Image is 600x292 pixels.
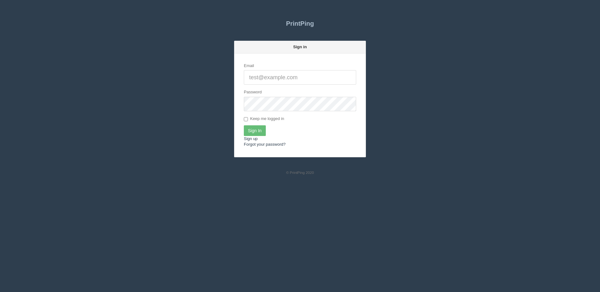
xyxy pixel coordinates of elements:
input: Sign In [244,125,266,136]
label: Password [244,89,262,95]
small: © PrintPing 2020 [286,170,314,175]
a: Sign up [244,136,258,141]
input: test@example.com [244,70,356,85]
a: Forgot your password? [244,142,286,147]
strong: Sign in [293,44,307,49]
a: PrintPing [234,16,366,31]
label: Email [244,63,254,69]
label: Keep me logged in [244,116,284,122]
input: Keep me logged in [244,117,248,121]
